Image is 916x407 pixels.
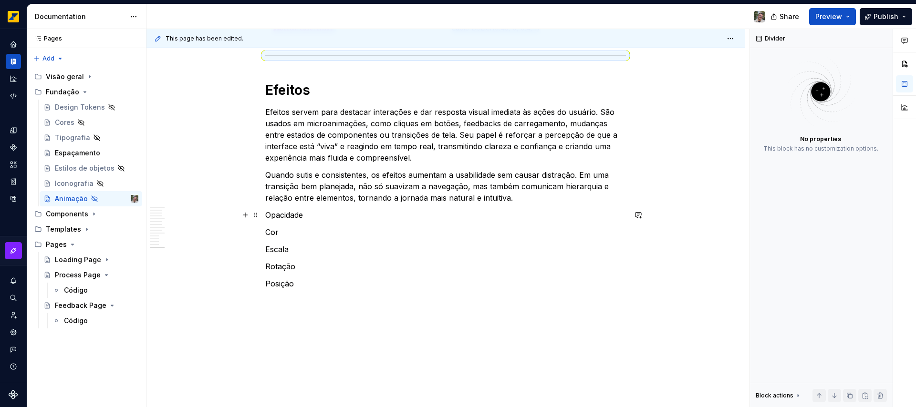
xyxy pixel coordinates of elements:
div: Process Page [55,270,101,280]
div: Código [64,316,88,326]
div: Visão geral [31,69,142,84]
a: Invite team [6,307,21,323]
div: Block actions [756,389,802,402]
button: Share [766,8,805,25]
button: Publish [860,8,912,25]
a: Storybook stories [6,174,21,189]
span: Preview [815,12,842,21]
div: Código [64,285,88,295]
div: No properties [800,135,841,143]
div: Tipografia [55,133,90,142]
div: Templates [31,222,142,237]
a: Process Page [40,267,142,283]
a: Documentation [6,54,21,69]
a: Design Tokens [40,100,142,115]
p: Efeitos servem para destacar interações e dar resposta visual imediata às ações do usuário. São u... [265,106,626,163]
div: Components [31,206,142,222]
div: Design Tokens [55,102,105,112]
div: Pages [46,240,67,249]
h1: Efeitos [265,81,626,99]
p: Cor [265,226,626,238]
div: Visão geral [46,72,84,81]
a: Design tokens [6,122,21,138]
img: Tiago [754,11,765,22]
span: Share [780,12,799,21]
div: Block actions [756,392,793,399]
div: Cores [55,118,74,127]
p: Rotação [265,261,626,272]
a: Espaçamento [40,145,142,161]
p: Posição [265,278,626,289]
div: Pages [31,237,142,252]
div: Feedback Page [55,301,106,310]
a: Tipografia [40,130,142,145]
span: This page has been edited. [166,35,243,42]
div: This block has no customization options. [763,145,878,153]
a: Feedback Page [40,298,142,313]
span: Add [42,55,54,62]
div: Animação [55,194,88,203]
button: Notifications [6,273,21,288]
p: Quando sutis e consistentes, os efeitos aumentam a usabilidade sem causar distração. Em uma trans... [265,169,626,203]
div: Components [46,209,88,219]
a: Settings [6,325,21,340]
div: Fundação [46,87,79,97]
span: Publish [874,12,898,21]
button: Add [31,52,66,65]
a: Data sources [6,191,21,206]
div: Pages [31,35,62,42]
div: Fundação [31,84,142,100]
a: Code automation [6,88,21,103]
a: Loading Page [40,252,142,267]
a: Código [49,283,142,298]
p: Escala [265,244,626,255]
div: Loading Page [55,255,101,265]
a: Estilos de objetos [40,161,142,176]
div: Estilos de objetos [55,163,114,173]
a: Iconografia [40,176,142,191]
a: Analytics [6,71,21,86]
button: Search ⌘K [6,290,21,305]
button: Contact support [6,342,21,357]
p: Opacidade [265,209,626,221]
div: Espaçamento [55,148,100,158]
div: Page tree [31,69,142,328]
a: Home [6,37,21,52]
img: Tiago [131,195,138,203]
div: Iconografia [55,179,94,188]
a: AnimaçãoTiago [40,191,142,206]
a: Cores [40,115,142,130]
svg: Supernova Logo [9,390,18,399]
div: Documentation [35,12,125,21]
div: Templates [46,224,81,234]
a: Código [49,313,142,328]
a: Components [6,140,21,155]
img: e8093afa-4b23-4413-bf51-00cde92dbd3f.png [8,11,19,22]
button: Preview [809,8,856,25]
a: Assets [6,157,21,172]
